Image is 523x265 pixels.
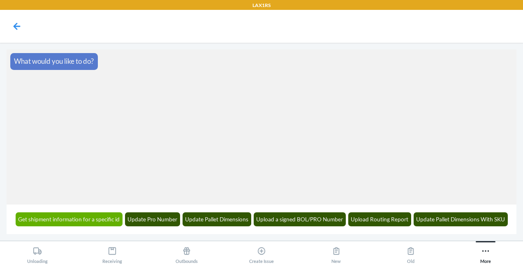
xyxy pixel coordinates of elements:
[27,243,48,264] div: Unloading
[125,212,181,226] button: Update Pro Number
[252,2,271,9] p: LAX1RS
[254,212,346,226] button: Upload a signed BOL/PRO Number
[249,243,274,264] div: Create Issue
[331,243,341,264] div: New
[299,241,374,264] button: New
[448,241,523,264] button: More
[348,212,412,226] button: Upload Routing Report
[176,243,198,264] div: Outbounds
[406,243,415,264] div: Old
[224,241,299,264] button: Create Issue
[16,212,123,226] button: Get shipment information for a specific id
[149,241,224,264] button: Outbounds
[414,212,508,226] button: Update Pallet Dimensions With SKU
[75,241,150,264] button: Receiving
[480,243,491,264] div: More
[102,243,122,264] div: Receiving
[14,56,94,67] p: What would you like to do?
[374,241,449,264] button: Old
[183,212,252,226] button: Update Pallet Dimensions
